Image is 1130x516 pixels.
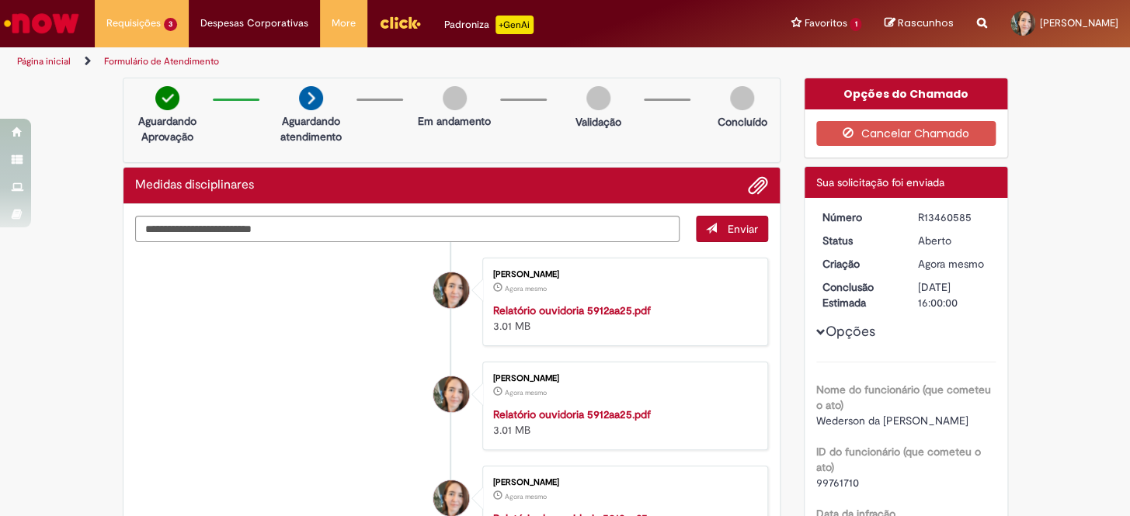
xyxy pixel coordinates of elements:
[2,8,82,39] img: ServiceNow
[130,113,205,144] p: Aguardando Aprovação
[898,16,954,30] span: Rascunhos
[918,257,984,271] span: Agora mesmo
[12,47,742,76] ul: Trilhas de página
[575,114,621,130] p: Validação
[495,16,534,34] p: +GenAi
[493,478,752,487] div: [PERSON_NAME]
[1040,16,1118,29] span: [PERSON_NAME]
[379,11,421,34] img: click_logo_yellow_360x200.png
[493,270,752,279] div: [PERSON_NAME]
[493,303,752,334] div: 3.01 MB
[433,272,469,308] div: Roberta Elke De Souza Dos Santos
[816,121,996,146] button: Cancelar Chamado
[816,414,968,428] span: Wederson da [PERSON_NAME]
[816,445,981,474] b: ID do funcionário (que cometeu o ato)
[811,210,906,225] dt: Número
[17,55,71,68] a: Página inicial
[816,383,991,412] b: Nome do funcionário (que cometeu o ato)
[811,256,906,272] dt: Criação
[505,284,547,293] time: 29/08/2025 07:39:30
[493,374,752,383] div: [PERSON_NAME]
[728,222,758,236] span: Enviar
[164,18,177,31] span: 3
[918,256,990,272] div: 29/08/2025 07:39:32
[505,284,547,293] span: Agora mesmo
[273,113,349,144] p: Aguardando atendimento
[418,113,491,129] p: Em andamento
[443,86,467,110] img: img-circle-grey.png
[155,86,179,110] img: check-circle-green.png
[805,78,1007,109] div: Opções do Chamado
[505,492,547,501] span: Agora mesmo
[493,303,650,317] a: Relatório ouvidoria 5912aa25.pdf
[885,16,954,31] a: Rascunhos
[811,233,906,248] dt: Status
[696,216,768,242] button: Enviar
[811,279,906,310] dt: Conclusão Estimada
[433,480,469,516] div: Roberta Elke De Souza Dos Santos
[816,476,859,490] span: 99761710
[444,16,534,34] div: Padroniza
[104,55,219,68] a: Formulário de Atendimento
[717,114,767,130] p: Concluído
[505,388,547,397] time: 29/08/2025 07:39:25
[200,16,308,31] span: Despesas Corporativas
[106,16,161,31] span: Requisições
[730,86,754,110] img: img-circle-grey.png
[918,210,990,225] div: R13460585
[493,407,752,438] div: 3.01 MB
[505,492,547,501] time: 29/08/2025 07:39:08
[493,407,650,421] a: Relatório ouvidoria 5912aa25.pdf
[332,16,356,31] span: More
[748,175,768,196] button: Adicionar anexos
[816,175,944,189] span: Sua solicitação foi enviada
[918,279,990,310] div: [DATE] 16:00:00
[299,86,323,110] img: arrow-next.png
[586,86,610,110] img: img-circle-grey.png
[850,18,861,31] span: 1
[135,216,680,242] textarea: Digite sua mensagem aqui...
[135,178,254,192] h2: Medidas disciplinares Histórico de tíquete
[505,388,547,397] span: Agora mesmo
[433,376,469,412] div: Roberta Elke De Souza Dos Santos
[804,16,847,31] span: Favoritos
[918,233,990,248] div: Aberto
[918,257,984,271] time: 29/08/2025 07:39:32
